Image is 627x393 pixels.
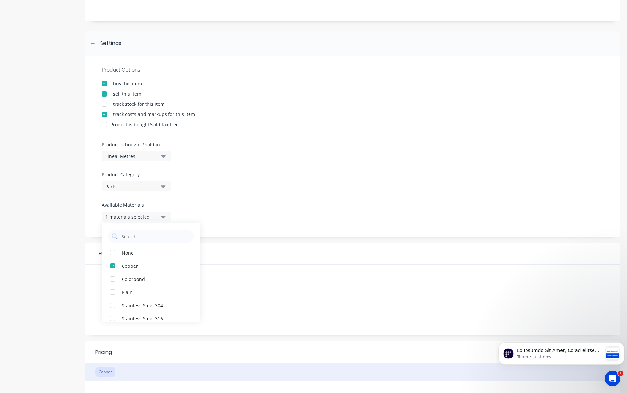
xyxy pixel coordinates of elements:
[7,142,125,180] div: UpdateFeature updateFactory Weekly Updates - [DATE]Hi there,
[21,18,106,317] span: Lo Ipsumdo Sit Amet, Co’ad elitse doe temp incididu utlabor etdolorem al enim admi veniamqu nos e...
[85,243,620,265] div: Buying
[122,249,188,256] div: None
[102,171,168,178] label: Product Category
[13,111,118,118] h2: Have an idea or feature request?
[7,78,125,103] div: Ask a questionAI Agent and team can help
[21,25,107,31] p: Message from Team, sent Just now
[105,183,158,190] div: Parts
[102,181,171,191] button: Parts
[110,111,195,118] div: I track costs and markups for this item
[122,302,188,309] div: Stainless Steel 304
[110,80,142,87] div: I buy this item
[102,201,171,208] label: Available Materials
[110,121,179,128] div: Product is bought/sold tax-free
[113,11,125,22] div: Close
[38,221,61,226] span: Messages
[13,83,110,90] div: Ask a question
[121,230,190,243] input: Search...
[13,90,110,97] div: AI Agent and team can help
[618,371,623,376] span: 1
[102,141,168,148] label: Product is bought / sold in
[13,189,118,196] h2: Factory Feature Walkthroughs
[13,159,106,166] div: Factory Weekly Updates - [DATE]
[76,221,88,226] span: News
[9,221,24,226] span: Home
[105,213,158,220] div: 1 materials selected
[496,329,627,375] iframe: Intercom notifications message
[37,148,76,155] div: Feature update
[66,205,99,231] button: News
[102,66,604,74] div: Product Options
[99,205,131,231] button: Help
[122,275,188,282] div: Colorbond
[13,121,118,134] button: Share it with us
[13,58,118,69] p: How can we help?
[102,151,171,161] button: Lineal Metres
[605,371,620,386] iframe: Intercom live chat
[13,167,106,174] div: Hi there,
[95,367,115,377] div: Copper
[102,212,171,221] button: 1 materials selected
[13,47,118,58] p: Hi [PERSON_NAME]
[13,12,52,23] img: logo
[13,148,34,155] div: Update
[110,90,141,97] div: I sell this item
[100,39,121,48] div: Settings
[105,153,158,160] div: Lineal Metres
[110,101,165,107] div: I track stock for this item
[122,262,188,269] div: Copper
[122,289,188,295] div: Plain
[122,315,188,322] div: Stainless Steel 316
[110,221,120,226] span: Help
[33,205,66,231] button: Messages
[95,348,112,356] div: Pricing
